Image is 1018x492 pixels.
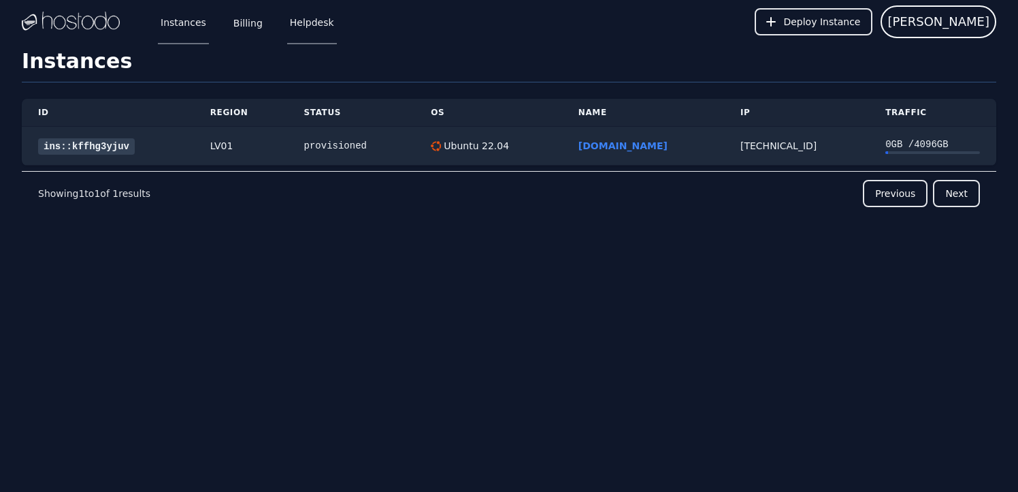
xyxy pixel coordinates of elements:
[562,99,724,127] th: Name
[22,99,194,127] th: ID
[783,15,860,29] span: Deploy Instance
[441,139,509,153] div: Ubuntu 22.04
[863,180,927,207] button: Previous
[210,139,272,153] div: LV01
[22,49,996,82] h1: Instances
[38,187,150,200] p: Showing to of results
[414,99,562,127] th: OS
[755,8,872,35] button: Deploy Instance
[740,139,853,153] div: [TECHNICAL_ID]
[22,12,120,32] img: Logo
[933,180,980,207] button: Next
[22,171,996,215] nav: Pagination
[869,99,996,127] th: Traffic
[288,99,415,127] th: Status
[887,12,989,31] span: [PERSON_NAME]
[194,99,288,127] th: Region
[38,138,135,155] a: ins::kffhg3yjuv
[885,138,980,151] div: 0 GB / 4096 GB
[78,188,84,199] span: 1
[578,140,668,151] a: [DOMAIN_NAME]
[724,99,869,127] th: IP
[112,188,118,199] span: 1
[431,141,441,151] img: Ubuntu 22.04
[881,5,996,38] button: User menu
[304,139,399,153] div: provisioned
[94,188,100,199] span: 1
